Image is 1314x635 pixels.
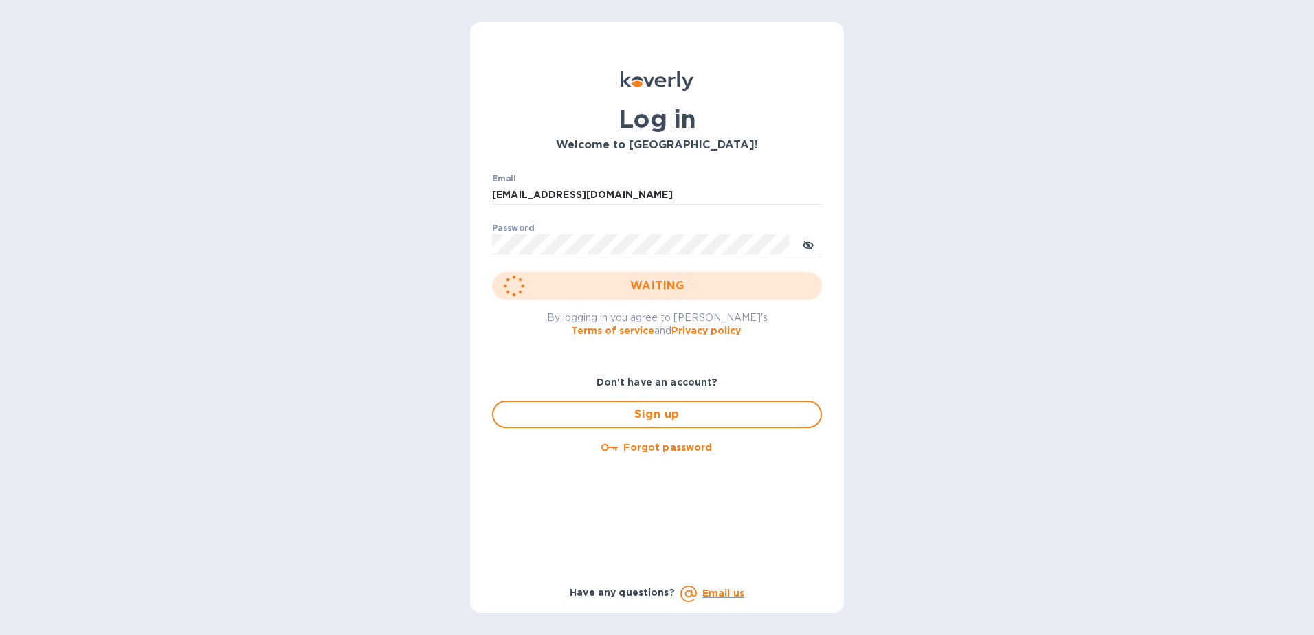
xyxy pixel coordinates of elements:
span: Sign up [504,406,810,423]
a: Terms of service [571,325,654,336]
h1: Log in [492,104,822,133]
input: Enter email address [492,185,822,205]
b: Don't have an account? [597,377,718,388]
b: Have any questions? [570,587,675,598]
label: Password [492,224,534,232]
span: By logging in you agree to [PERSON_NAME]'s and . [547,312,768,336]
h3: Welcome to [GEOGRAPHIC_DATA]! [492,139,822,152]
img: Koverly [621,71,693,91]
button: toggle password visibility [794,230,822,258]
u: Forgot password [623,442,712,453]
label: Email [492,175,516,183]
button: Sign up [492,401,822,428]
a: Privacy policy [671,325,741,336]
a: Email us [702,588,744,599]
